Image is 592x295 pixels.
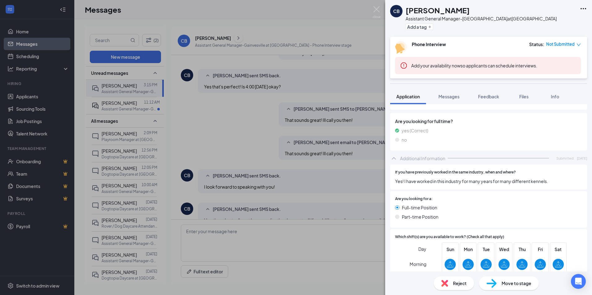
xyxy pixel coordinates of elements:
b: Phone Interview [412,41,446,47]
span: Messages [438,94,459,99]
span: Move to stage [502,280,531,287]
span: Sat [553,246,564,253]
svg: Error [400,62,407,69]
svg: Ellipses [580,5,587,12]
span: so applicants can schedule interviews. [411,63,537,68]
span: Fri [535,246,546,253]
div: Assistant General Manager-[GEOGRAPHIC_DATA] at [GEOGRAPHIC_DATA] [406,15,557,22]
div: Open Intercom Messenger [571,274,586,289]
span: Day [418,246,426,252]
span: If you have previously worked in the same industry, when and where? [395,169,516,175]
span: Info [551,94,559,99]
span: Feedback [478,94,499,99]
span: Are you looking for full time? [395,118,582,125]
span: Yes! I have worked in this industry for many years for many different kennels. [395,178,582,185]
span: Files [519,94,529,99]
span: Submitted: [556,156,574,161]
button: Add your availability now [411,62,460,69]
span: Part-time Position [402,213,438,220]
span: Not Submitted [546,41,575,47]
button: PlusAdd a tag [406,24,433,30]
span: [DATE] [577,156,587,161]
span: Application [396,94,420,99]
span: Full-time Position [402,204,437,211]
svg: Plus [428,25,432,29]
span: Are you looking for a: [395,196,433,202]
svg: ChevronUp [390,155,398,162]
span: Wed [498,246,510,253]
span: down [577,43,581,47]
div: Status : [529,41,544,47]
h1: [PERSON_NAME] [406,5,470,15]
span: Sun [445,246,456,253]
span: Tue [481,246,492,253]
span: Reject [453,280,467,287]
span: no [402,136,407,143]
span: Morning [410,259,426,270]
span: yes (Correct) [402,127,428,134]
span: Mon [463,246,474,253]
span: Which shift(s) are you available to work? (Check all that apply) [395,234,504,240]
div: Additional Information [400,155,445,161]
div: CB [393,8,400,14]
span: Thu [516,246,528,253]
